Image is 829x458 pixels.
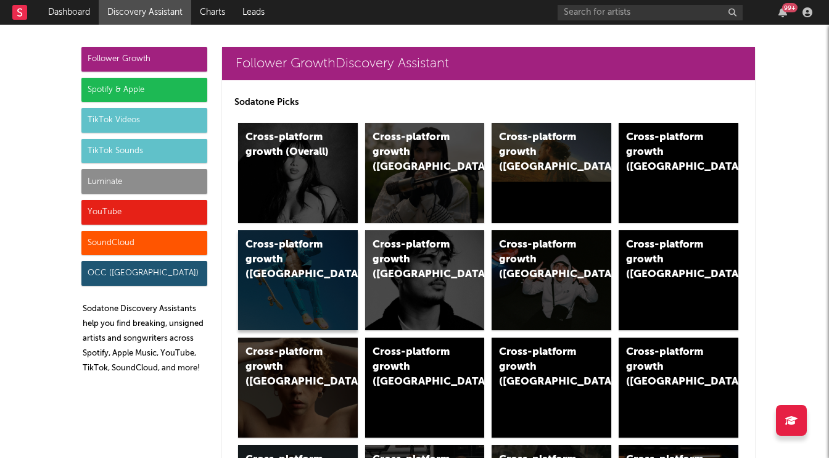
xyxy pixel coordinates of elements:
div: OCC ([GEOGRAPHIC_DATA]) [81,261,207,286]
div: Cross-platform growth ([GEOGRAPHIC_DATA]/GSA) [499,238,583,282]
a: Cross-platform growth ([GEOGRAPHIC_DATA]) [365,230,485,330]
a: Cross-platform growth ([GEOGRAPHIC_DATA]/GSA) [492,230,611,330]
a: Cross-platform growth ([GEOGRAPHIC_DATA]) [365,338,485,438]
div: Spotify & Apple [81,78,207,102]
div: Cross-platform growth ([GEOGRAPHIC_DATA]) [626,345,710,389]
p: Sodatone Picks [234,95,743,110]
div: Cross-platform growth (Overall) [245,130,329,160]
a: Follower GrowthDiscovery Assistant [222,47,755,80]
input: Search for artists [558,5,743,20]
div: Cross-platform growth ([GEOGRAPHIC_DATA]) [499,345,583,389]
div: 99 + [782,3,798,12]
div: Cross-platform growth ([GEOGRAPHIC_DATA]) [626,130,710,175]
a: Cross-platform growth ([GEOGRAPHIC_DATA]) [619,230,738,330]
div: SoundCloud [81,231,207,256]
a: Cross-platform growth ([GEOGRAPHIC_DATA]) [492,123,611,223]
a: Cross-platform growth ([GEOGRAPHIC_DATA]) [365,123,485,223]
p: Sodatone Discovery Assistants help you find breaking, unsigned artists and songwriters across Spo... [83,302,207,376]
div: Cross-platform growth ([GEOGRAPHIC_DATA]) [626,238,710,282]
div: Follower Growth [81,47,207,72]
div: Cross-platform growth ([GEOGRAPHIC_DATA]) [373,130,456,175]
div: Luminate [81,169,207,194]
div: Cross-platform growth ([GEOGRAPHIC_DATA]) [245,238,329,282]
a: Cross-platform growth (Overall) [238,123,358,223]
div: Cross-platform growth ([GEOGRAPHIC_DATA]) [245,345,329,389]
div: TikTok Videos [81,108,207,133]
button: 99+ [778,7,787,17]
a: Cross-platform growth ([GEOGRAPHIC_DATA]) [238,338,358,438]
div: Cross-platform growth ([GEOGRAPHIC_DATA]) [373,238,456,282]
a: Cross-platform growth ([GEOGRAPHIC_DATA]) [492,338,611,438]
a: Cross-platform growth ([GEOGRAPHIC_DATA]) [619,338,738,438]
div: YouTube [81,200,207,225]
div: Cross-platform growth ([GEOGRAPHIC_DATA]) [499,130,583,175]
div: TikTok Sounds [81,139,207,164]
div: Cross-platform growth ([GEOGRAPHIC_DATA]) [373,345,456,389]
a: Cross-platform growth ([GEOGRAPHIC_DATA]) [238,230,358,330]
a: Cross-platform growth ([GEOGRAPHIC_DATA]) [619,123,738,223]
